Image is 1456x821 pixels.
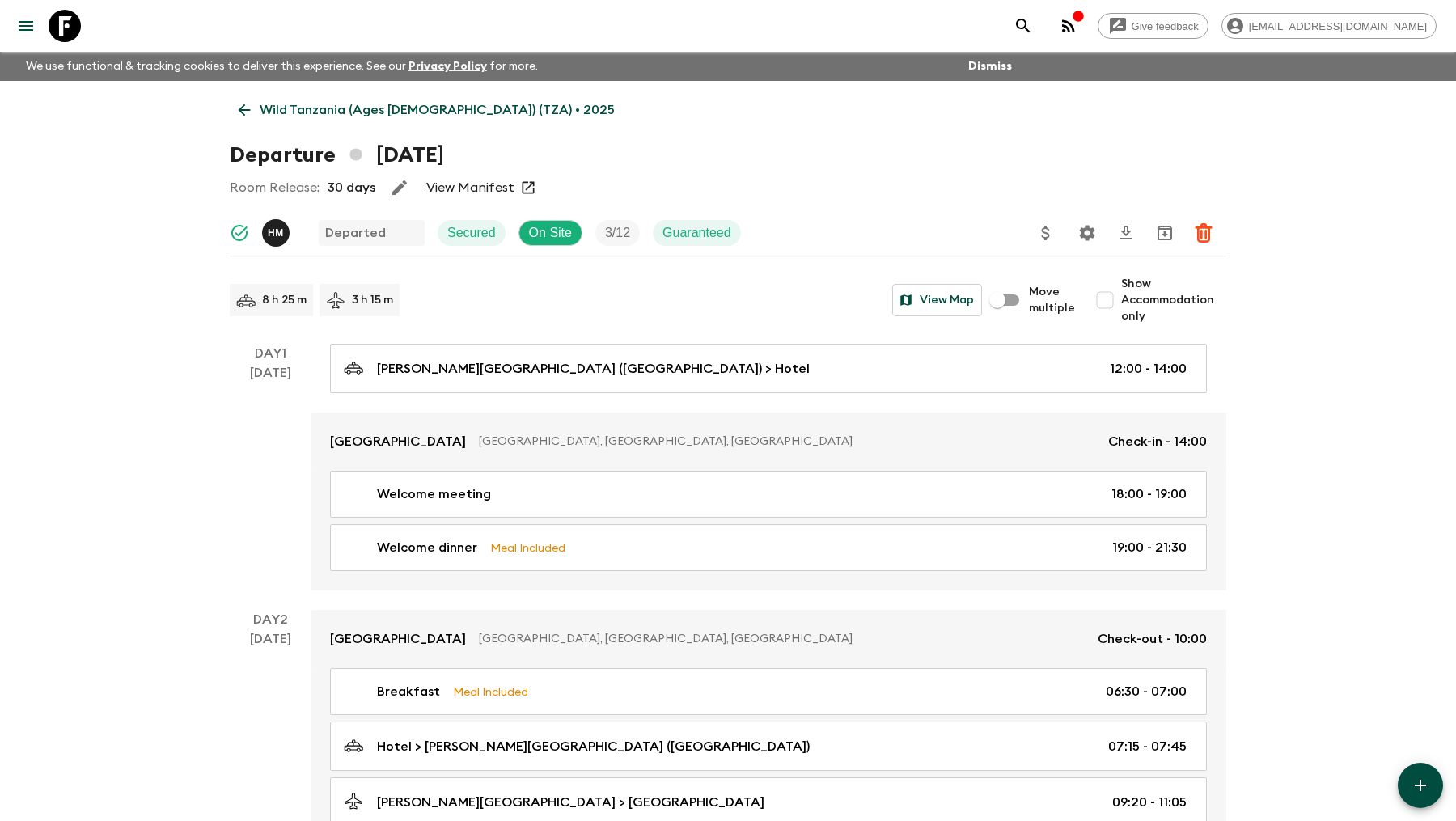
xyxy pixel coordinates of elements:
p: 30 days [328,178,375,197]
p: 3 / 12 [605,223,630,243]
button: Dismiss [964,55,1016,78]
h1: Departure [DATE] [230,139,444,171]
p: Guaranteed [662,223,731,243]
p: 18:00 - 19:00 [1111,485,1187,504]
p: [GEOGRAPHIC_DATA], [GEOGRAPHIC_DATA], [GEOGRAPHIC_DATA] [479,434,1095,450]
a: Welcome dinnerMeal Included19:00 - 21:30 [330,524,1207,571]
a: Welcome meeting18:00 - 19:00 [330,471,1207,518]
button: View Map [892,284,982,316]
a: [GEOGRAPHIC_DATA][GEOGRAPHIC_DATA], [GEOGRAPHIC_DATA], [GEOGRAPHIC_DATA]Check-in - 14:00 [311,413,1226,471]
span: Give feedback [1123,20,1208,32]
p: 12:00 - 14:00 [1110,359,1187,379]
a: Privacy Policy [408,61,487,72]
p: [GEOGRAPHIC_DATA] [330,629,466,649]
p: Hotel > [PERSON_NAME][GEOGRAPHIC_DATA] ([GEOGRAPHIC_DATA]) [377,737,810,756]
a: Wild Tanzania (Ages [DEMOGRAPHIC_DATA]) (TZA) • 2025 [230,94,624,126]
button: Download CSV [1110,217,1142,249]
a: Hotel > [PERSON_NAME][GEOGRAPHIC_DATA] ([GEOGRAPHIC_DATA])07:15 - 07:45 [330,722,1207,771]
div: [DATE] [250,363,291,590]
p: [GEOGRAPHIC_DATA], [GEOGRAPHIC_DATA], [GEOGRAPHIC_DATA] [479,631,1085,647]
span: Show Accommodation only [1121,276,1226,324]
p: Secured [447,223,496,243]
a: View Manifest [426,180,514,196]
p: Day 1 [230,344,311,363]
p: 09:20 - 11:05 [1112,793,1187,812]
p: 07:15 - 07:45 [1108,737,1187,756]
p: 8 h 25 m [262,292,307,308]
button: Archive (Completed, Cancelled or Unsynced Departures only) [1149,217,1181,249]
div: [EMAIL_ADDRESS][DOMAIN_NAME] [1221,13,1437,39]
p: Breakfast [377,682,440,701]
a: [PERSON_NAME][GEOGRAPHIC_DATA] ([GEOGRAPHIC_DATA]) > Hotel12:00 - 14:00 [330,344,1207,393]
p: Day 2 [230,610,311,629]
p: [PERSON_NAME][GEOGRAPHIC_DATA] > [GEOGRAPHIC_DATA] [377,793,764,812]
p: Check-out - 10:00 [1098,629,1207,649]
div: Trip Fill [595,220,640,246]
p: Room Release: [230,178,320,197]
p: We use functional & tracking cookies to deliver this experience. See our for more. [19,52,544,81]
button: Settings [1071,217,1103,249]
div: Secured [438,220,506,246]
a: [GEOGRAPHIC_DATA][GEOGRAPHIC_DATA], [GEOGRAPHIC_DATA], [GEOGRAPHIC_DATA]Check-out - 10:00 [311,610,1226,668]
p: Wild Tanzania (Ages [DEMOGRAPHIC_DATA]) (TZA) • 2025 [260,100,615,120]
button: Delete [1187,217,1220,249]
button: Update Price, Early Bird Discount and Costs [1030,217,1062,249]
div: On Site [518,220,582,246]
p: [PERSON_NAME][GEOGRAPHIC_DATA] ([GEOGRAPHIC_DATA]) > Hotel [377,359,810,379]
p: 3 h 15 m [352,292,393,308]
button: search adventures [1007,10,1039,42]
span: Move multiple [1029,284,1076,316]
p: On Site [529,223,572,243]
button: menu [10,10,42,42]
span: [EMAIL_ADDRESS][DOMAIN_NAME] [1240,20,1436,32]
p: Meal Included [453,683,528,700]
a: BreakfastMeal Included06:30 - 07:00 [330,668,1207,715]
p: Welcome dinner [377,538,477,557]
span: Halfani Mbasha [262,224,293,237]
p: Departed [325,223,386,243]
p: [GEOGRAPHIC_DATA] [330,432,466,451]
p: Meal Included [490,539,565,557]
a: Give feedback [1098,13,1208,39]
p: Welcome meeting [377,485,491,504]
svg: Synced Successfully [230,223,249,243]
p: 19:00 - 21:30 [1112,538,1187,557]
p: Check-in - 14:00 [1108,432,1207,451]
p: 06:30 - 07:00 [1106,682,1187,701]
